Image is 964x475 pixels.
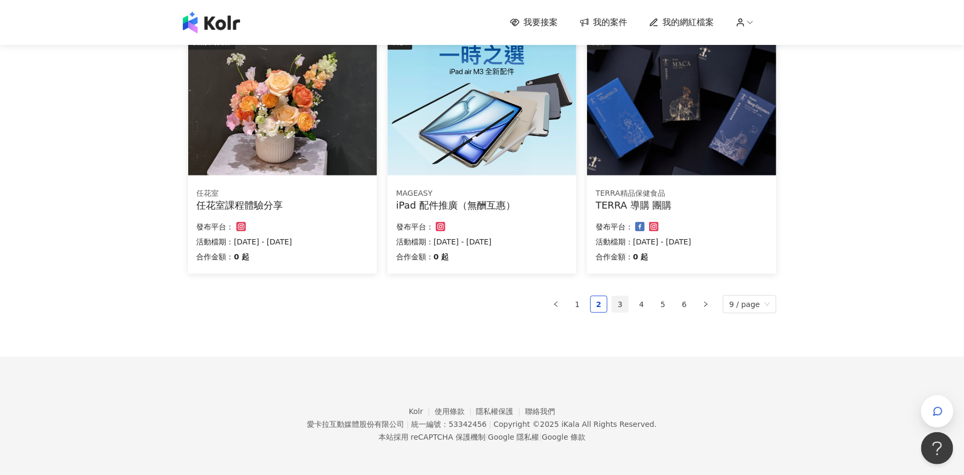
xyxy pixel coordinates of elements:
img: 插花互惠體驗 [188,34,377,175]
div: TERRA 導購 團購 [596,198,767,212]
li: 4 [633,296,650,313]
li: 6 [676,296,693,313]
div: iPad 配件推廣（無酬互惠） [396,198,568,212]
p: 活動檔期：[DATE] - [DATE] [596,235,767,248]
a: iKala [561,420,580,428]
p: 0 起 [633,250,649,263]
a: 6 [676,296,692,312]
a: 使用條款 [435,407,476,416]
li: Previous Page [547,296,565,313]
span: | [485,433,488,441]
div: 任花室課程體驗分享 [197,198,368,212]
a: 4 [634,296,650,312]
p: 發布平台： [396,220,434,233]
span: 本站採用 reCAPTCHA 保護機制 [379,431,585,443]
a: 我要接案 [510,17,558,28]
li: 2 [590,296,607,313]
button: right [697,296,714,313]
a: 我的網紅檔案 [649,17,714,28]
span: | [406,420,409,428]
a: Kolr [409,407,435,416]
div: Copyright © 2025 All Rights Reserved. [493,420,657,428]
div: Page Size [723,295,776,313]
p: 活動檔期：[DATE] - [DATE] [197,235,368,248]
p: 發布平台： [197,220,234,233]
span: 9 / page [729,296,770,313]
li: 1 [569,296,586,313]
a: Google 條款 [542,433,585,441]
div: 統一編號：53342456 [411,420,487,428]
li: 5 [654,296,672,313]
div: TERRA精品保健食品 [596,188,767,199]
a: Google 隱私權 [488,433,539,441]
div: 愛卡拉互動媒體股份有限公司 [307,420,404,428]
a: 我的案件 [580,17,628,28]
iframe: Help Scout Beacon - Open [921,432,953,464]
div: 任花室 [197,188,368,199]
a: 1 [569,296,585,312]
p: 合作金額： [596,250,633,263]
span: right [703,301,709,308]
p: 合作金額： [396,250,434,263]
a: 聯絡我們 [525,407,555,416]
span: | [539,433,542,441]
p: 發布平台： [596,220,633,233]
li: 3 [612,296,629,313]
p: 0 起 [234,250,250,263]
div: MAGEASY [396,188,568,199]
a: 5 [655,296,671,312]
img: logo [183,12,240,33]
img: TERRA 團購系列 [587,34,776,175]
a: 2 [591,296,607,312]
span: left [553,301,559,308]
span: 我要接案 [524,17,558,28]
p: 合作金額： [197,250,234,263]
p: 活動檔期：[DATE] - [DATE] [396,235,568,248]
li: Next Page [697,296,714,313]
span: | [489,420,491,428]
button: left [547,296,565,313]
a: 3 [612,296,628,312]
span: 我的網紅檔案 [663,17,714,28]
p: 0 起 [434,250,449,263]
a: 隱私權保護 [476,407,526,416]
img: iPad 全系列配件 [388,34,576,175]
span: 我的案件 [593,17,628,28]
